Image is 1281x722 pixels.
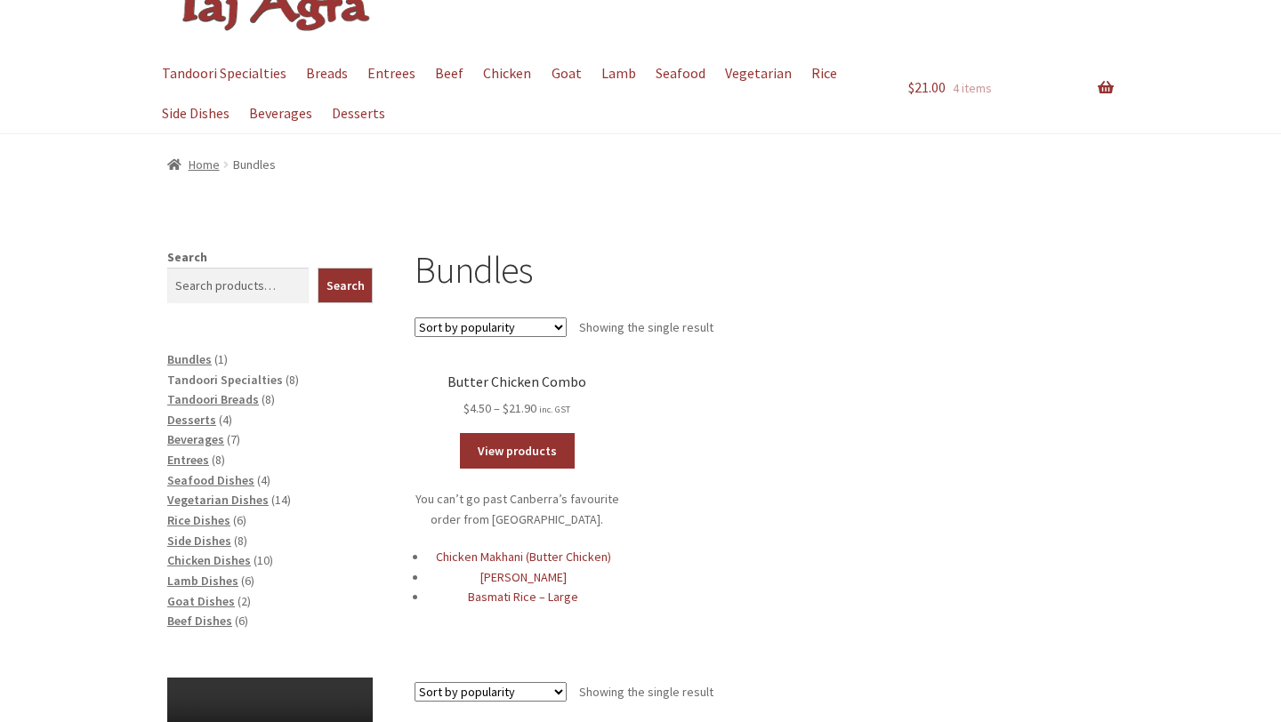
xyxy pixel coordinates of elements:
[238,533,244,549] span: 8
[803,53,846,93] a: Rice
[167,372,283,388] a: Tandoori Specialties
[592,53,644,93] a: Lamb
[475,53,540,93] a: Chicken
[415,373,620,419] a: Butter Chicken Combo inc. GST
[218,351,224,367] span: 1
[245,573,251,589] span: 6
[460,433,575,469] a: View products in the “Butter Chicken Combo” group
[289,372,295,388] span: 8
[415,317,567,337] select: Shop order
[167,552,251,568] a: Chicken Dishes
[230,431,237,447] span: 7
[297,53,356,93] a: Breads
[153,93,238,133] a: Side Dishes
[579,313,713,341] p: Showing the single result
[167,351,212,367] a: Bundles
[167,573,238,589] a: Lamb Dishes
[415,682,567,702] select: Shop order
[265,391,271,407] span: 8
[323,93,393,133] a: Desserts
[241,593,247,609] span: 2
[908,78,946,96] span: 21.00
[436,549,611,565] a: Chicken Makhani (Butter Chicken)
[167,249,207,265] label: Search
[167,593,235,609] a: Goat Dishes
[167,391,259,407] a: Tandoori Breads
[275,492,287,508] span: 14
[167,155,1114,175] nav: breadcrumbs
[167,613,232,629] a: Beef Dishes
[415,373,620,390] h2: Butter Chicken Combo
[167,53,866,133] nav: Primary Navigation
[238,613,245,629] span: 6
[167,156,220,172] a: Home
[167,452,209,468] a: Entrees
[167,492,269,508] a: Vegetarian Dishes
[717,53,801,93] a: Vegetarian
[463,400,470,416] span: $
[480,569,567,585] a: [PERSON_NAME]
[463,400,491,416] bdi: 4.50
[257,552,270,568] span: 10
[908,53,1114,123] a: $21.00 4 items
[220,155,233,175] span: /
[237,512,243,528] span: 6
[240,93,320,133] a: Beverages
[953,80,992,96] span: 4 items
[318,268,374,303] button: Search
[167,412,216,428] a: Desserts
[415,247,1114,293] h1: Bundles
[468,589,578,605] a: Basmati Rice – Large
[261,472,267,488] span: 4
[539,404,570,415] small: inc. GST
[359,53,423,93] a: Entrees
[167,512,230,528] a: Rice Dishes
[543,53,590,93] a: Goat
[153,53,294,93] a: Tandoori Specialties
[215,452,222,468] span: 8
[167,533,231,549] a: Side Dishes
[494,400,500,416] span: –
[427,53,472,93] a: Beef
[579,678,713,706] p: Showing the single result
[167,472,254,488] a: Seafood Dishes
[222,412,229,428] span: 4
[647,53,713,93] a: Seafood
[908,78,914,96] span: $
[503,400,536,416] bdi: 21.90
[167,431,224,447] a: Beverages
[415,489,620,529] p: You can’t go past Canberra’s favourite order from [GEOGRAPHIC_DATA].
[503,400,509,416] span: $
[167,268,309,303] input: Search products…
